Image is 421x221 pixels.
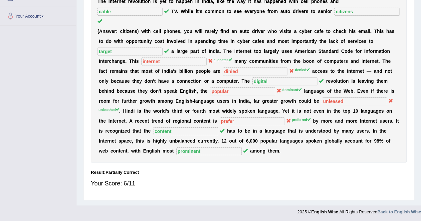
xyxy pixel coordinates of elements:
[219,9,222,14] b: o
[283,29,286,34] b: s
[203,39,206,44] b: n
[101,39,104,44] b: o
[209,29,211,34] b: r
[214,9,218,14] b: m
[232,39,235,44] b: n
[304,9,306,14] b: r
[199,9,200,14] b: '
[248,39,250,44] b: r
[377,29,380,34] b: h
[234,29,237,34] b: n
[289,29,292,34] b: s
[125,29,127,34] b: i
[328,29,331,34] b: o
[271,29,274,34] b: h
[123,29,124,34] b: i
[269,9,271,14] b: r
[230,39,232,44] b: i
[321,29,323,34] b: e
[317,29,319,34] b: a
[262,9,265,14] b: e
[239,9,242,14] b: e
[226,29,229,34] b: d
[294,29,297,34] b: a
[267,9,269,14] b: f
[175,29,178,34] b: e
[369,29,370,34] b: l
[263,29,265,34] b: r
[171,39,173,44] b: v
[326,9,327,14] b: i
[293,9,296,14] b: d
[296,9,297,14] b: r
[257,39,259,44] b: f
[286,9,288,14] b: t
[111,29,114,34] b: e
[274,9,278,14] b: m
[245,29,247,34] b: t
[367,29,369,34] b: i
[146,29,148,34] b: t
[302,29,305,34] b: y
[280,9,283,14] b: a
[257,29,258,34] b: i
[153,29,156,34] b: c
[129,39,132,44] b: p
[283,9,286,14] b: u
[98,29,99,34] b: (
[268,29,271,34] b: w
[245,39,248,44] b: e
[172,29,175,34] b: n
[211,29,214,34] b: e
[200,9,202,14] b: s
[137,29,139,34] b: )
[221,9,224,14] b: n
[280,29,282,34] b: v
[380,29,381,34] b: i
[314,29,317,34] b: c
[200,39,203,44] b: e
[252,29,255,34] b: d
[189,9,191,14] b: l
[377,209,421,214] strong: Back to English Wise
[184,29,187,34] b: y
[261,29,263,34] b: e
[156,29,158,34] b: e
[181,9,185,14] b: W
[207,29,210,34] b: a
[162,39,164,44] b: t
[169,29,172,34] b: o
[298,9,299,14] b: i
[189,29,192,34] b: u
[120,39,123,44] b: h
[132,29,135,34] b: n
[313,9,316,14] b: o
[132,39,135,44] b: p
[318,9,320,14] b: s
[255,39,258,44] b: a
[222,29,223,34] b: i
[198,39,201,44] b: p
[218,39,220,44] b: t
[259,39,262,44] b: e
[167,39,168,44] b: i
[232,29,234,34] b: a
[157,39,160,44] b: o
[210,39,213,44] b: n
[99,29,103,34] b: A
[259,9,262,14] b: n
[189,39,192,44] b: n
[108,29,111,34] b: w
[304,29,307,34] b: b
[389,29,392,34] b: a
[196,9,197,14] b: i
[105,29,108,34] b: s
[188,9,189,14] b: i
[98,8,163,16] input: blank
[120,29,123,34] b: c
[201,29,202,34] b: l
[381,29,384,34] b: s
[139,39,141,44] b: t
[164,29,167,34] b: p
[240,39,242,44] b: y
